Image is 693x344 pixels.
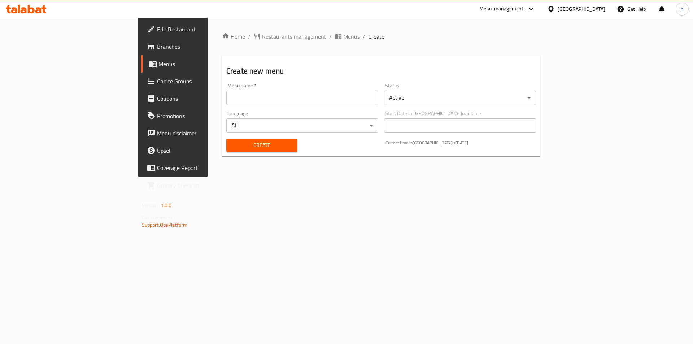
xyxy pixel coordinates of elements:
a: Branches [141,38,254,55]
span: Promotions [157,112,248,120]
a: Upsell [141,142,254,159]
span: Branches [157,42,248,51]
p: Current time in [GEOGRAPHIC_DATA] is [DATE] [385,140,536,146]
span: Upsell [157,146,248,155]
nav: breadcrumb [222,32,540,41]
a: Support.OpsPlatform [142,220,188,230]
a: Coverage Report [141,159,254,177]
a: Menu disclaimer [141,125,254,142]
div: Active [384,91,536,105]
span: Coupons [157,94,248,103]
span: Menus [343,32,360,41]
a: Coupons [141,90,254,107]
span: h [681,5,684,13]
span: 1.0.0 [161,201,172,210]
span: Create [232,141,292,150]
span: Version: [142,201,160,210]
span: Edit Restaurant [157,25,248,34]
li: / [329,32,332,41]
input: Please enter Menu name [226,91,378,105]
span: Grocery Checklist [157,181,248,190]
span: Coverage Report [157,164,248,172]
span: Get support on: [142,213,175,222]
a: Edit Restaurant [141,21,254,38]
a: Menus [141,55,254,73]
span: Restaurants management [262,32,326,41]
a: Menus [335,32,360,41]
div: Menu-management [479,5,524,13]
li: / [363,32,365,41]
div: [GEOGRAPHIC_DATA] [558,5,605,13]
a: Promotions [141,107,254,125]
h2: Create new menu [226,66,536,77]
span: Choice Groups [157,77,248,86]
span: Create [368,32,384,41]
span: Menu disclaimer [157,129,248,138]
a: Grocery Checklist [141,177,254,194]
div: All [226,118,378,133]
a: Choice Groups [141,73,254,90]
button: Create [226,139,297,152]
span: Menus [158,60,248,68]
a: Restaurants management [253,32,326,41]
